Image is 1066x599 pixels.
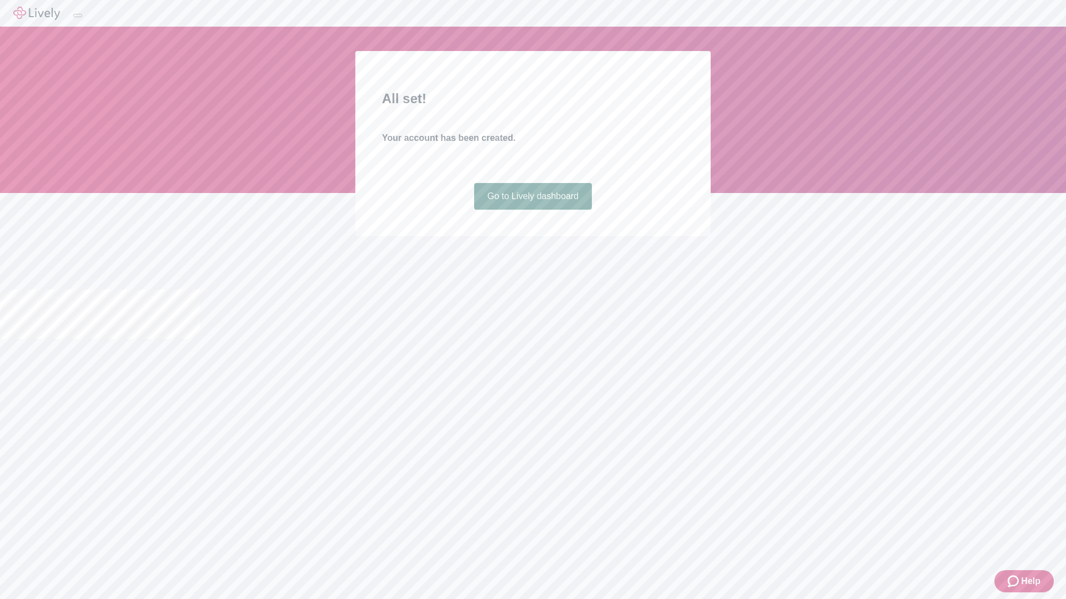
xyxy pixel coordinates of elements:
[1008,575,1021,588] svg: Zendesk support icon
[382,89,684,109] h2: All set!
[994,570,1054,592] button: Zendesk support iconHelp
[73,14,82,17] button: Log out
[13,7,60,20] img: Lively
[1021,575,1040,588] span: Help
[382,131,684,145] h4: Your account has been created.
[474,183,592,210] a: Go to Lively dashboard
